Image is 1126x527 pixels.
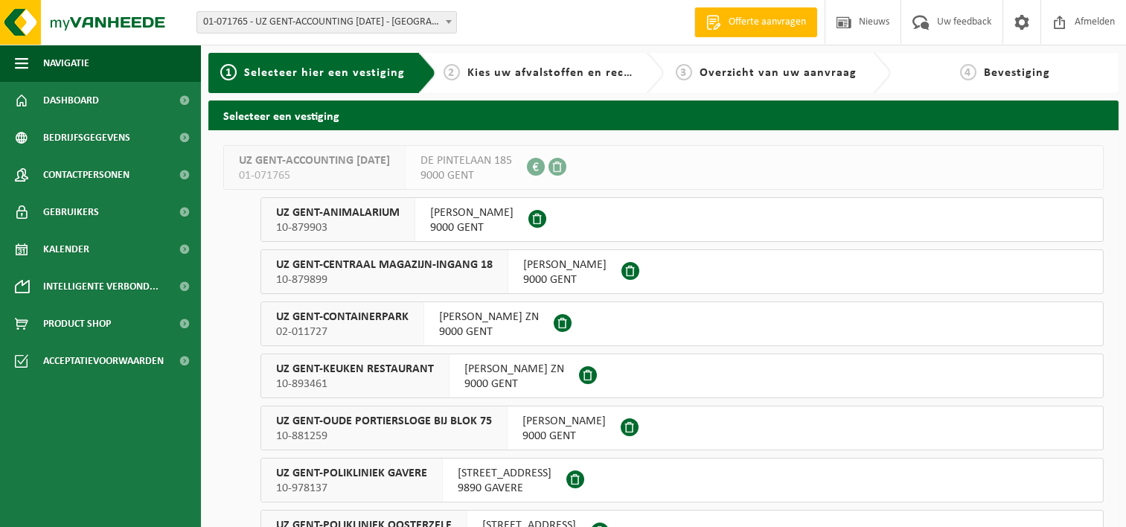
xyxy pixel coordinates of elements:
span: Intelligente verbond... [43,268,159,305]
span: 9000 GENT [522,429,606,444]
span: [STREET_ADDRESS] [458,466,551,481]
span: 9000 GENT [523,272,607,287]
span: 01-071765 - UZ GENT-ACCOUNTING 0 BC - GENT [197,12,456,33]
span: DE PINTELAAN 185 [420,153,512,168]
span: Kalender [43,231,89,268]
span: UZ GENT-OUDE PORTIERSLOGE BIJ BLOK 75 [276,414,492,429]
span: 02-011727 [276,325,409,339]
span: UZ GENT-CONTAINERPARK [276,310,409,325]
span: 2 [444,64,460,80]
span: [PERSON_NAME] ZN [464,362,564,377]
span: 01-071765 - UZ GENT-ACCOUNTING 0 BC - GENT [196,11,457,33]
span: 9000 GENT [464,377,564,392]
span: 10-978137 [276,481,427,496]
span: Contactpersonen [43,156,129,194]
button: UZ GENT-CONTAINERPARK 02-011727 [PERSON_NAME] ZN9000 GENT [260,301,1104,346]
span: Product Shop [43,305,111,342]
span: [PERSON_NAME] [523,258,607,272]
span: UZ GENT-KEUKEN RESTAURANT [276,362,434,377]
span: UZ GENT-POLIKLINIEK GAVERE [276,466,427,481]
h2: Selecteer een vestiging [208,100,1119,130]
span: 9890 GAVERE [458,481,551,496]
span: Bevestiging [984,67,1050,79]
span: Acceptatievoorwaarden [43,342,164,380]
span: 9000 GENT [430,220,514,235]
span: Dashboard [43,82,99,119]
span: Offerte aanvragen [725,15,810,30]
span: Overzicht van uw aanvraag [700,67,857,79]
span: 10-879899 [276,272,493,287]
span: 4 [960,64,976,80]
button: UZ GENT-POLIKLINIEK GAVERE 10-978137 [STREET_ADDRESS]9890 GAVERE [260,458,1104,502]
span: UZ GENT-CENTRAAL MAGAZIJN-INGANG 18 [276,258,493,272]
span: 3 [676,64,692,80]
span: Kies uw afvalstoffen en recipiënten [467,67,672,79]
span: 9000 GENT [420,168,512,183]
span: 10-893461 [276,377,434,392]
span: [PERSON_NAME] ZN [439,310,539,325]
span: 10-879903 [276,220,400,235]
span: Navigatie [43,45,89,82]
button: UZ GENT-CENTRAAL MAGAZIJN-INGANG 18 10-879899 [PERSON_NAME]9000 GENT [260,249,1104,294]
span: Selecteer hier een vestiging [244,67,405,79]
span: 01-071765 [239,168,390,183]
span: Bedrijfsgegevens [43,119,130,156]
span: UZ GENT-ACCOUNTING [DATE] [239,153,390,168]
span: 1 [220,64,237,80]
a: Offerte aanvragen [694,7,817,37]
span: 10-881259 [276,429,492,444]
span: [PERSON_NAME] [430,205,514,220]
span: [PERSON_NAME] [522,414,606,429]
button: UZ GENT-KEUKEN RESTAURANT 10-893461 [PERSON_NAME] ZN9000 GENT [260,354,1104,398]
button: UZ GENT-ANIMALARIUM 10-879903 [PERSON_NAME]9000 GENT [260,197,1104,242]
span: Gebruikers [43,194,99,231]
span: 9000 GENT [439,325,539,339]
span: UZ GENT-ANIMALARIUM [276,205,400,220]
button: UZ GENT-OUDE PORTIERSLOGE BIJ BLOK 75 10-881259 [PERSON_NAME]9000 GENT [260,406,1104,450]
